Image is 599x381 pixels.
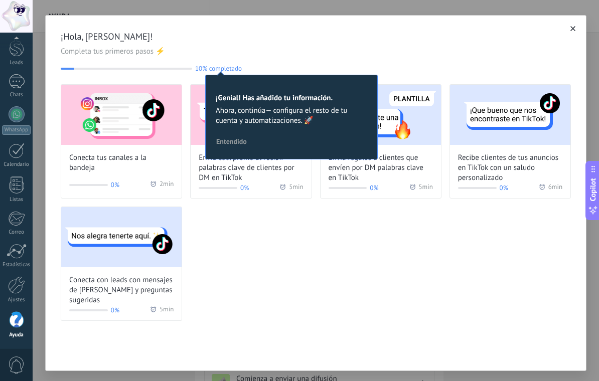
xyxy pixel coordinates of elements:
[61,85,182,145] img: Connect your channels to the inbox
[458,153,562,183] span: Recibe clientes de tus anuncios en TikTok con un saludo personalizado
[216,93,367,103] h2: ¡Genial! Has añadido tu información.
[69,275,174,305] span: Conecta con leads con mensajes de [PERSON_NAME] y preguntas sugeridas
[588,178,598,202] span: Copilot
[2,297,31,303] div: Ajustes
[160,305,174,315] span: 5 min
[289,183,303,193] span: 5 min
[212,134,251,149] button: Entendido
[548,183,562,193] span: 6 min
[450,85,570,145] img: Welcome customers from your TikTok ads with a personal greeting
[2,125,31,135] div: WhatsApp
[500,183,508,193] span: 0%
[160,180,174,190] span: 2 min
[111,305,119,315] span: 0%
[2,161,31,168] div: Calendario
[2,262,31,268] div: Estadísticas
[321,85,441,145] img: Send freebies when clients DM keywords on TikTok
[370,183,378,193] span: 0%
[329,153,433,183] span: Envía regalos a clientes que envíen por DM palabras clave en TikTok
[61,31,571,43] span: ¡Hola, [PERSON_NAME]!
[216,106,367,126] span: Ahora, continúa— configura el resto de tu cuenta y automatizaciones. 🚀
[2,229,31,236] div: Correo
[61,47,571,57] span: Completa tus primeros pasos ⚡
[69,153,174,173] span: Conecta tus canales a la bandeja
[240,183,249,193] span: 0%
[419,183,433,193] span: 5 min
[2,332,31,338] div: Ayuda
[216,138,247,145] span: Entendido
[61,207,182,267] img: Engage leads with welcome messages and suggested questions
[2,92,31,98] div: Chats
[2,60,31,66] div: Leads
[2,197,31,203] div: Listas
[111,180,119,190] span: 0%
[199,153,303,183] span: Envía cód. promo al recibir palabras clave de clientes por DM en TikTok
[195,65,242,72] span: 10% completado
[191,85,311,145] img: Send promo codes when clients DM keywords on TikTok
